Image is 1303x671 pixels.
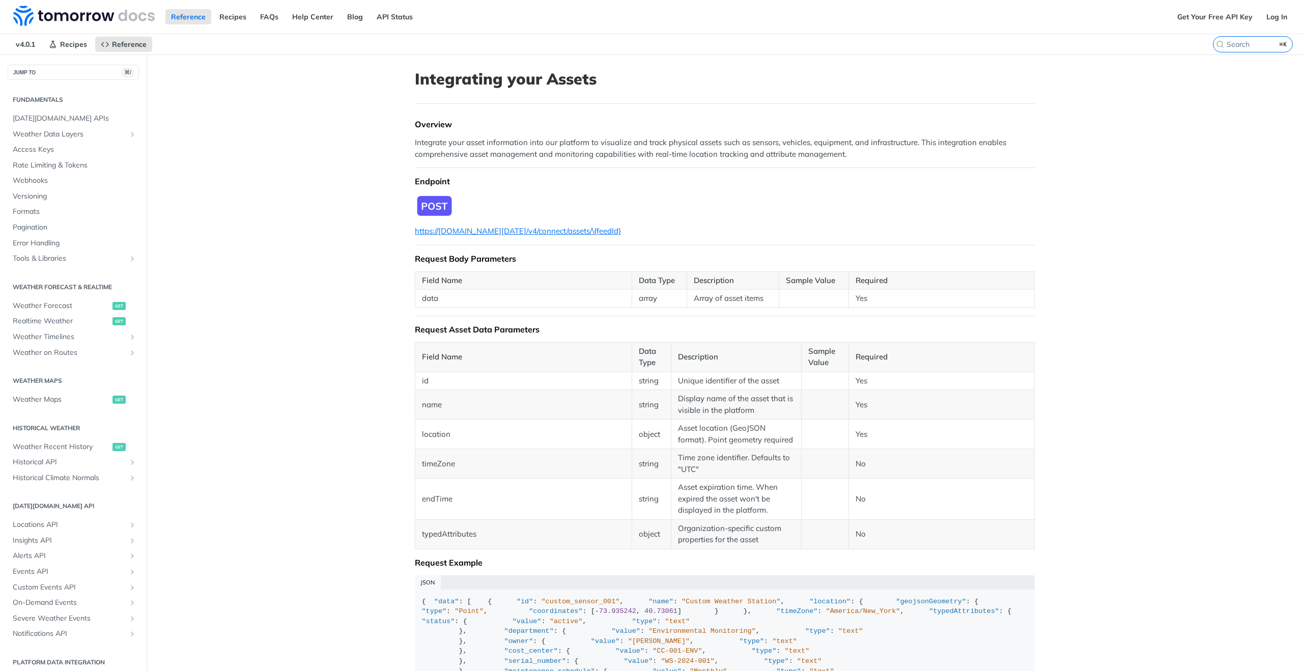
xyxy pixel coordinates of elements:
h1: Integrating your Assets [415,70,1035,88]
span: "type" [752,647,777,655]
span: "location" [809,598,851,605]
strong: Field Name [422,275,462,285]
span: "status" [422,618,455,625]
span: "Point" [455,607,484,615]
a: API Status [371,9,418,24]
strong: Data Type [639,275,675,285]
td: Asset expiration time. When expired the asset won't be displayed in the platform. [671,479,802,520]
a: Events APIShow subpages for Events API [8,564,139,579]
span: v4.0.1 [10,37,41,52]
span: 73.935242 [599,607,636,615]
span: "custom_sensor_001" [542,598,620,605]
a: Weather Mapsget [8,392,139,407]
strong: Data Type [639,346,656,368]
td: Yes [848,390,1034,420]
a: Recipes [214,9,252,24]
span: "owner" [504,637,533,645]
a: Weather on RoutesShow subpages for Weather on Routes [8,345,139,360]
td: data [415,290,632,308]
div: Request Asset Data Parameters [415,324,1035,334]
span: Weather Data Layers [13,129,126,139]
span: Access Keys [13,145,136,155]
span: Weather Maps [13,395,110,405]
span: Versioning [13,191,136,202]
span: "text" [785,647,810,655]
td: id [415,372,632,390]
span: [DATE][DOMAIN_NAME] APIs [13,114,136,124]
a: Recipes [43,37,93,52]
a: Access Keys [8,142,139,157]
td: No [848,519,1034,549]
td: string [632,390,671,420]
span: "value" [615,647,644,655]
span: "active" [550,618,583,625]
td: location [415,420,632,449]
td: Display name of the asset that is visible in the platform [671,390,802,420]
span: "Custom Weather Station" [682,598,780,605]
span: Events API [13,567,126,577]
svg: Search [1216,40,1224,48]
a: https://[DOMAIN_NAME][DATE]/v4/connect/assets/\{feedId} [415,226,621,236]
a: Formats [8,204,139,219]
td: Yes [848,420,1034,449]
strong: Description [678,352,718,361]
strong: Required [856,275,888,285]
a: Versioning [8,189,139,204]
button: Show subpages for On-Demand Events [128,599,136,607]
div: Endpoint [415,176,1035,186]
span: Weather on Routes [13,348,126,358]
a: Weather Data LayersShow subpages for Weather Data Layers [8,127,139,142]
a: Blog [342,9,369,24]
button: Show subpages for Weather on Routes [128,349,136,357]
span: "Environmental Monitoring" [648,627,756,635]
span: "department" [504,627,554,635]
span: Recipes [60,40,87,49]
strong: Description [694,275,734,285]
span: "cost_center" [504,647,558,655]
a: Locations APIShow subpages for Locations API [8,517,139,533]
a: FAQs [254,9,284,24]
td: object [632,420,671,449]
span: Locations API [13,520,126,530]
button: Show subpages for Weather Timelines [128,333,136,341]
span: "typedAttributes" [929,607,999,615]
button: Show subpages for Custom Events API [128,583,136,592]
span: Insights API [13,536,126,546]
h2: Weather Maps [8,376,139,385]
h2: [DATE][DOMAIN_NAME] API [8,501,139,511]
td: Yes [848,372,1034,390]
strong: Field Name [422,352,462,361]
button: Show subpages for Notifications API [128,630,136,638]
span: "timeZone" [776,607,817,615]
span: Pagination [13,222,136,233]
span: Realtime Weather [13,316,110,326]
a: Weather TimelinesShow subpages for Weather Timelines [8,329,139,345]
a: Tools & LibrariesShow subpages for Tools & Libraries [8,251,139,266]
td: object [632,519,671,549]
span: Severe Weather Events [13,613,126,624]
span: Weather Recent History [13,442,110,452]
strong: Required [856,352,888,361]
a: Realtime Weatherget [8,314,139,329]
span: Weather Timelines [13,332,126,342]
a: Severe Weather EventsShow subpages for Severe Weather Events [8,611,139,626]
td: Yes [848,290,1034,308]
a: Help Center [287,9,339,24]
span: ⌘/ [122,68,133,77]
span: "text" [772,637,797,645]
td: Unique identifier of the asset [671,372,802,390]
span: Error Handling [13,238,136,248]
span: Reference [112,40,147,49]
a: Notifications APIShow subpages for Notifications API [8,626,139,641]
span: "serial_number" [504,657,566,665]
a: Weather Forecastget [8,298,139,314]
a: Rate Limiting & Tokens [8,158,139,173]
td: string [632,479,671,520]
span: "type" [422,607,447,615]
td: name [415,390,632,420]
span: "text" [665,618,690,625]
div: Request Example [415,557,1035,568]
span: "name" [648,598,673,605]
td: string [632,449,671,479]
span: "value" [591,637,620,645]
